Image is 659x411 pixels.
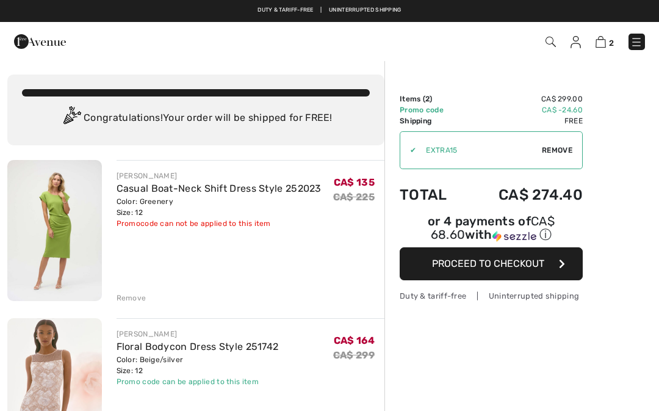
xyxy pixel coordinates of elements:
[400,290,583,302] div: Duty & tariff-free | Uninterrupted shipping
[542,145,572,156] span: Remove
[400,115,466,126] td: Shipping
[117,341,279,352] a: Floral Bodycon Dress Style 251742
[333,191,375,203] s: CA$ 225
[400,216,583,247] div: or 4 payments ofCA$ 68.60withSezzle Click to learn more about Sezzle
[400,145,416,156] div: ✔
[400,174,466,216] td: Total
[117,218,322,229] div: Promocode can not be applied to this item
[432,258,544,269] span: Proceed to Checkout
[14,29,66,54] img: 1ère Avenue
[117,354,279,376] div: Color: Beige/silver Size: 12
[416,132,542,169] input: Promo code
[59,106,84,131] img: Congratulation2.svg
[400,247,583,280] button: Proceed to Checkout
[334,176,375,188] span: CA$ 135
[117,170,322,181] div: [PERSON_NAME]
[117,293,146,304] div: Remove
[7,160,102,301] img: Casual Boat-Neck Shift Dress Style 252023
[14,35,66,46] a: 1ère Avenue
[596,34,614,49] a: 2
[117,329,279,340] div: [PERSON_NAME]
[333,349,375,361] s: CA$ 299
[117,196,322,218] div: Color: Greenery Size: 12
[466,93,583,104] td: CA$ 299.00
[400,93,466,104] td: Items ( )
[400,216,583,243] div: or 4 payments of with
[546,37,556,47] img: Search
[117,183,322,194] a: Casual Boat-Neck Shift Dress Style 252023
[571,36,581,48] img: My Info
[609,38,614,48] span: 2
[492,231,536,242] img: Sezzle
[400,104,466,115] td: Promo code
[596,36,606,48] img: Shopping Bag
[466,174,583,216] td: CA$ 274.40
[425,95,430,103] span: 2
[630,36,643,48] img: Menu
[22,106,370,131] div: Congratulations! Your order will be shipped for FREE!
[431,214,555,242] span: CA$ 68.60
[117,376,279,387] div: Promo code can be applied to this item
[466,104,583,115] td: CA$ -24.60
[334,335,375,346] span: CA$ 164
[466,115,583,126] td: Free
